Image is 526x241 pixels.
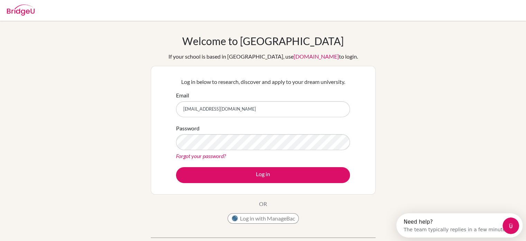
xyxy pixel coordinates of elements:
div: Open Intercom Messenger [3,3,134,22]
button: Log in [176,167,350,183]
iframe: Intercom live chat [502,217,519,234]
label: Password [176,124,200,132]
button: Log in with ManageBac [228,213,299,224]
div: Need help? [7,6,113,11]
label: Email [176,91,189,100]
p: Log in below to research, discover and apply to your dream university. [176,78,350,86]
h1: Welcome to [GEOGRAPHIC_DATA] [182,35,344,47]
div: The team typically replies in a few minutes. [7,11,113,19]
img: Bridge-U [7,5,35,16]
a: [DOMAIN_NAME] [294,53,339,60]
p: OR [259,200,267,208]
div: If your school is based in [GEOGRAPHIC_DATA], use to login. [168,52,358,61]
a: Forgot your password? [176,153,226,159]
iframe: Intercom live chat discovery launcher [396,213,523,238]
